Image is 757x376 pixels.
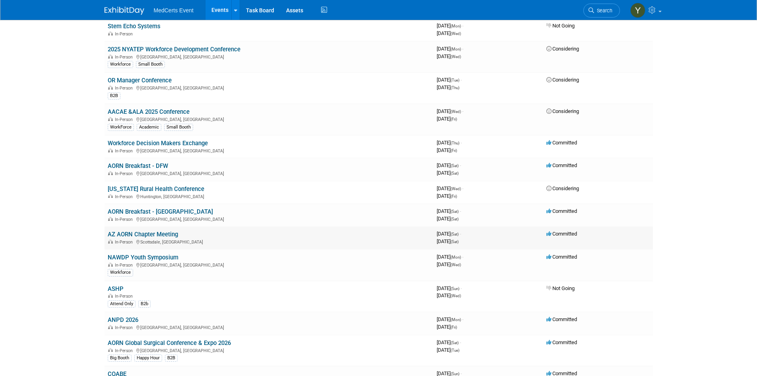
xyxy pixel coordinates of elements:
span: Committed [546,140,577,146]
span: Considering [546,46,579,52]
div: Attend Only [108,300,136,308]
span: [DATE] [437,347,459,353]
span: Committed [546,162,577,168]
span: [DATE] [437,216,459,222]
span: In-Person [115,117,135,122]
span: - [462,185,463,191]
span: Search [594,8,612,14]
span: (Sun) [451,286,459,291]
span: [DATE] [437,231,461,237]
span: [DATE] [437,108,463,114]
span: Committed [546,316,577,322]
span: Considering [546,77,579,83]
img: In-Person Event [108,325,113,329]
span: [DATE] [437,238,459,244]
span: [DATE] [437,116,457,122]
span: [DATE] [437,208,461,214]
img: In-Person Event [108,348,113,352]
img: In-Person Event [108,194,113,198]
a: Search [583,4,620,18]
span: - [462,23,463,29]
span: [DATE] [437,170,459,176]
span: In-Person [115,31,135,37]
img: In-Person Event [108,55,113,58]
span: [DATE] [437,292,461,298]
span: [DATE] [437,285,462,291]
span: - [460,162,461,168]
span: [DATE] [437,261,461,267]
span: In-Person [115,348,135,353]
span: (Sun) [451,372,459,376]
div: Academic [137,124,161,131]
img: In-Person Event [108,171,113,175]
div: Workforce [108,61,133,68]
span: [DATE] [437,140,462,146]
div: Small Booth [164,124,193,131]
div: [GEOGRAPHIC_DATA], [GEOGRAPHIC_DATA] [108,324,430,330]
span: (Tue) [451,78,459,82]
span: (Sat) [451,217,459,221]
span: In-Person [115,194,135,199]
div: B2B [108,92,120,99]
div: [GEOGRAPHIC_DATA], [GEOGRAPHIC_DATA] [108,347,430,353]
span: [DATE] [437,254,463,260]
div: Huntington, [GEOGRAPHIC_DATA] [108,193,430,199]
span: [DATE] [437,316,463,322]
span: (Sat) [451,341,459,345]
div: Workforce [108,269,133,276]
span: MedCerts Event [154,7,194,14]
span: - [462,254,463,260]
span: - [461,77,462,83]
img: ExhibitDay [105,7,144,15]
a: AORN Breakfast - DFW [108,162,168,169]
span: In-Person [115,148,135,154]
div: Happy Hour [134,355,162,362]
a: [US_STATE] Rural Health Conference [108,185,204,193]
div: Big Booth [108,355,132,362]
a: Workforce Decision Makers Exchange [108,140,208,147]
span: (Sat) [451,171,459,175]
span: In-Person [115,55,135,60]
div: B2b [138,300,151,308]
a: Stem Echo Systems [108,23,161,30]
span: [DATE] [437,53,461,59]
div: B2B [165,355,178,362]
span: - [462,46,463,52]
span: (Sat) [451,232,459,236]
a: OR Manager Conference [108,77,172,84]
span: (Wed) [451,31,461,36]
span: (Fri) [451,325,457,329]
img: Yenexis Quintana [630,3,645,18]
span: - [461,140,462,146]
span: In-Person [115,325,135,330]
span: Considering [546,108,579,114]
span: Considering [546,185,579,191]
div: [GEOGRAPHIC_DATA], [GEOGRAPHIC_DATA] [108,84,430,91]
a: ASHP [108,285,124,292]
span: - [462,316,463,322]
div: [GEOGRAPHIC_DATA], [GEOGRAPHIC_DATA] [108,216,430,222]
span: [DATE] [437,84,459,90]
div: WorkForce [108,124,134,131]
img: In-Person Event [108,148,113,152]
span: [DATE] [437,30,461,36]
span: (Mon) [451,255,461,259]
span: [DATE] [437,324,457,330]
span: - [461,285,462,291]
a: AORN Breakfast - [GEOGRAPHIC_DATA] [108,208,213,215]
span: In-Person [115,240,135,245]
span: [DATE] [437,339,461,345]
span: (Sat) [451,164,459,168]
img: In-Person Event [108,117,113,121]
span: (Wed) [451,109,461,114]
span: - [460,339,461,345]
span: Committed [546,339,577,345]
span: (Tue) [451,348,459,353]
a: AACAE &ALA 2025 Conference [108,108,190,115]
span: [DATE] [437,193,457,199]
span: (Mon) [451,318,461,322]
span: Committed [546,231,577,237]
span: In-Person [115,294,135,299]
span: - [462,108,463,114]
span: [DATE] [437,77,462,83]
